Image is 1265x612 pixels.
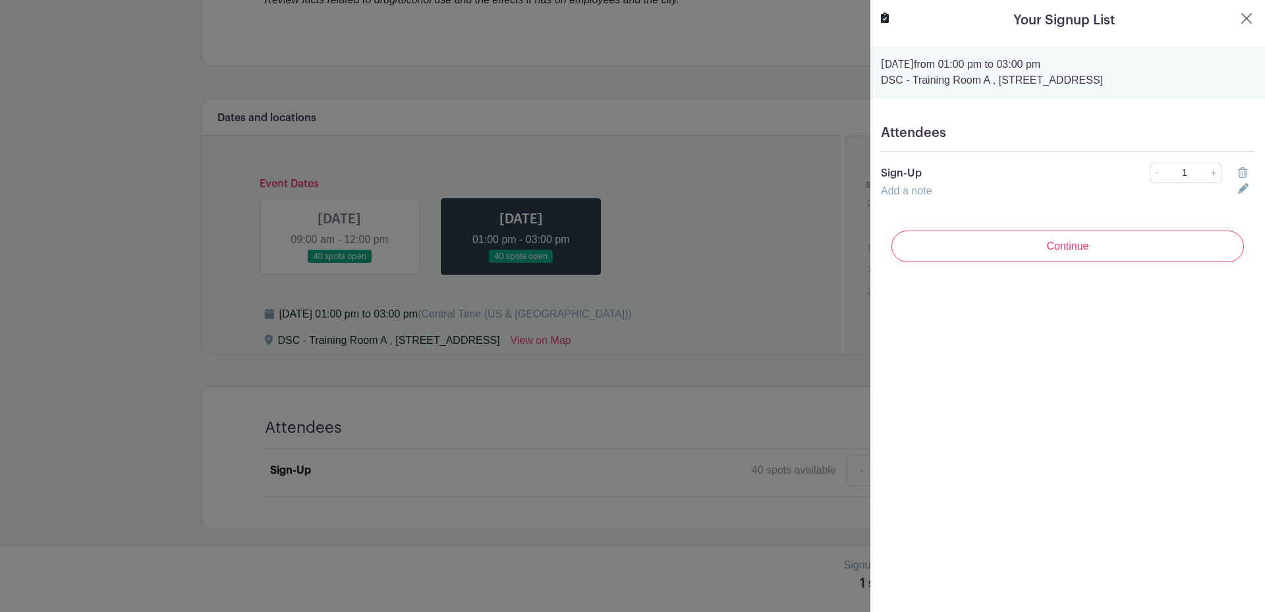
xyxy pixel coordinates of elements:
h5: Your Signup List [1013,11,1115,30]
p: Sign-Up [881,165,1092,181]
h5: Attendees [881,125,1254,141]
input: Continue [891,231,1244,262]
p: from 01:00 pm to 03:00 pm [881,57,1254,72]
p: DSC - Training Room A , [STREET_ADDRESS] [881,72,1254,88]
button: Close [1239,11,1254,26]
strong: [DATE] [881,59,914,70]
a: + [1206,163,1222,183]
a: - [1150,163,1164,183]
a: Add a note [881,185,932,196]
